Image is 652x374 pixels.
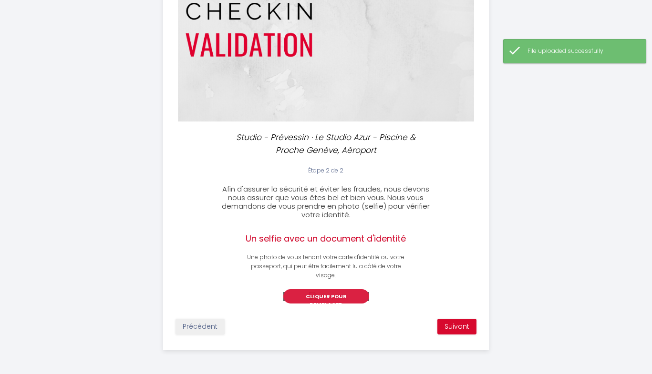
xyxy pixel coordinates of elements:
[222,184,430,220] span: Afin d'assurer la sécurité et éviter les fraudes, nous devons nous assurer que vous êtes bel et b...
[437,319,476,335] button: Suivant
[528,47,636,56] div: File uploaded successfully
[224,131,428,156] p: Studio - Prévessin · Le Studio Azur - Piscine & Proche Genève, Aéroport
[283,289,369,303] button: Cliquer pour remplacer
[245,253,407,280] p: Une photo de vous tenant votre carte d'identité ou votre passeport, qui peut être facilement lu a...
[308,166,343,174] span: Étape 2 de 2
[176,319,225,335] button: Précédent
[245,233,407,244] h2: Un selfie avec un document d'identité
